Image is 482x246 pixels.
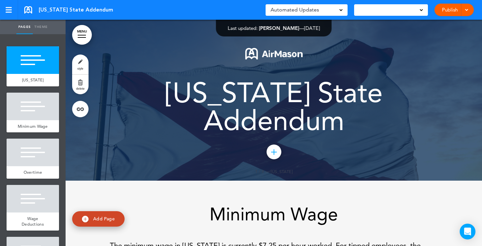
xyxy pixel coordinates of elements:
[77,66,83,70] span: style
[93,216,115,222] span: Add Page
[72,211,125,227] a: Add Page
[271,5,319,14] span: Automated Updates
[18,123,48,129] span: Minimum Wage
[39,6,113,13] span: [US_STATE] State Addendum
[255,169,264,174] span: 1 / 9
[110,205,438,223] h1: Minimum Wage
[76,86,85,90] span: delete
[304,25,320,31] span: [DATE]
[259,25,299,31] span: [PERSON_NAME]
[271,169,292,174] span: [US_STATE]
[460,224,475,239] div: Open Intercom Messenger
[33,20,49,34] a: Theme
[245,48,303,59] img: 1722553576973-Airmason_logo_White.png
[72,55,89,74] a: style
[7,212,59,231] a: Wage Deductions
[22,216,44,227] span: Wage Deductions
[165,76,383,137] span: [US_STATE] State Addendum
[22,77,44,83] span: [US_STATE]
[7,74,59,86] a: [US_STATE]
[439,4,460,16] a: Publish
[72,75,89,94] a: delete
[265,169,270,174] span: —
[228,26,320,31] div: —
[82,216,89,222] img: add.svg
[72,25,92,45] a: MENU
[228,25,258,31] span: Last updated:
[7,120,59,133] a: Minimum Wage
[16,20,33,34] a: Pages
[7,166,59,179] a: Overtime
[24,169,42,175] span: Overtime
